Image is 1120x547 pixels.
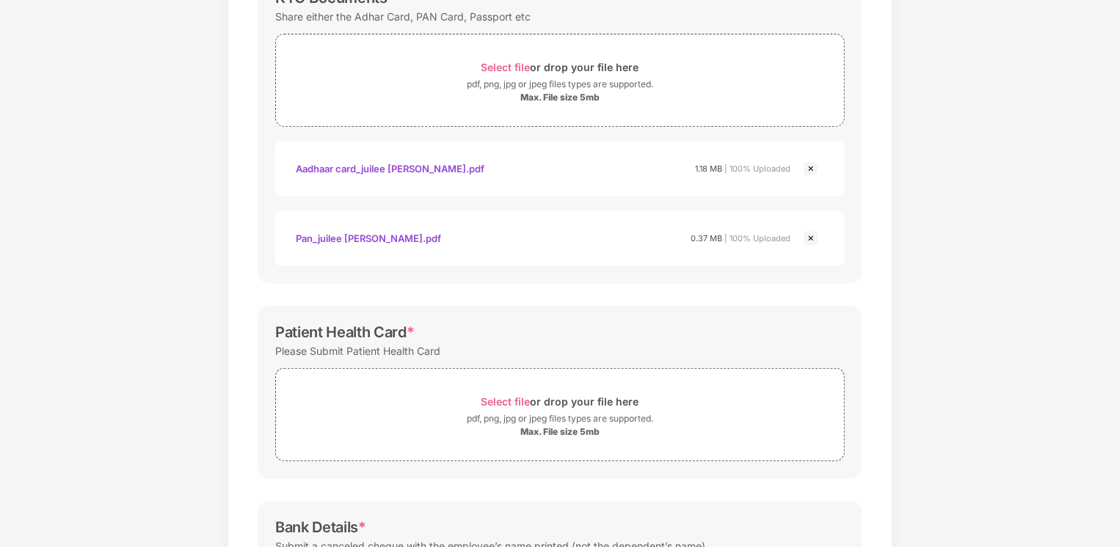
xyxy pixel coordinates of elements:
[802,230,820,247] img: svg+xml;base64,PHN2ZyBpZD0iQ3Jvc3MtMjR4MjQiIHhtbG5zPSJodHRwOi8vd3d3LnczLm9yZy8yMDAwL3N2ZyIgd2lkdG...
[724,164,790,174] span: | 100% Uploaded
[695,164,722,174] span: 1.18 MB
[296,156,484,181] div: Aadhaar card_juilee [PERSON_NAME].pdf
[275,323,415,341] div: Patient Health Card
[481,57,639,77] div: or drop your file here
[691,233,722,243] span: 0.37 MB
[276,45,844,115] span: Select fileor drop your file herepdf, png, jpg or jpeg files types are supported.Max. File size 5mb
[467,77,653,92] div: pdf, png, jpg or jpeg files types are supported.
[275,518,366,536] div: Bank Details
[520,426,600,438] div: Max. File size 5mb
[520,92,600,103] div: Max. File size 5mb
[481,392,639,411] div: or drop your file here
[481,395,531,408] span: Select file
[275,341,440,361] div: Please Submit Patient Health Card
[467,411,653,426] div: pdf, png, jpg or jpeg files types are supported.
[724,233,790,243] span: | 100% Uploaded
[275,7,531,26] div: Share either the Adhar Card, PAN Card, Passport etc
[276,380,844,449] span: Select fileor drop your file herepdf, png, jpg or jpeg files types are supported.Max. File size 5mb
[481,61,531,73] span: Select file
[296,226,441,251] div: Pan_juilee [PERSON_NAME].pdf
[802,160,820,177] img: svg+xml;base64,PHN2ZyBpZD0iQ3Jvc3MtMjR4MjQiIHhtbG5zPSJodHRwOi8vd3d3LnczLm9yZy8yMDAwL3N2ZyIgd2lkdG...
